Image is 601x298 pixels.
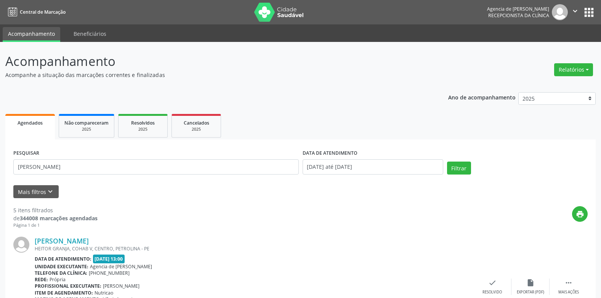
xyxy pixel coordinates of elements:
[13,206,98,214] div: 5 itens filtrados
[526,279,535,287] i: insert_drive_file
[488,279,497,287] i: check
[35,256,91,262] b: Data de atendimento:
[131,120,155,126] span: Resolvidos
[13,159,299,175] input: Nome, código do beneficiário ou CPF
[13,214,98,222] div: de
[35,237,89,245] a: [PERSON_NAME]
[35,245,473,252] div: HEITOR GRANJA, COHAB V, CENTRO, PETROLINA - PE
[93,255,125,263] span: [DATE] 13:00
[20,215,98,222] strong: 344008 marcações agendadas
[571,7,579,15] i: 
[177,127,215,132] div: 2025
[13,185,59,199] button: Mais filtroskeyboard_arrow_down
[50,276,66,283] span: Própria
[103,283,139,289] span: [PERSON_NAME]
[448,92,516,102] p: Ano de acompanhamento
[303,159,443,175] input: Selecione um intervalo
[572,206,588,222] button: print
[13,222,98,229] div: Página 1 de 1
[3,27,60,42] a: Acompanhamento
[5,71,418,79] p: Acompanhe a situação das marcações correntes e finalizadas
[35,283,101,289] b: Profissional executante:
[18,120,43,126] span: Agendados
[576,210,584,218] i: print
[488,12,549,19] span: Recepcionista da clínica
[64,120,109,126] span: Não compareceram
[13,147,39,159] label: PESQUISAR
[20,9,66,15] span: Central de Marcação
[46,187,54,196] i: keyboard_arrow_down
[447,162,471,175] button: Filtrar
[13,237,29,253] img: img
[68,27,112,40] a: Beneficiários
[5,6,66,18] a: Central de Marcação
[487,6,549,12] div: Agencia de [PERSON_NAME]
[95,290,113,296] span: Nutricao
[90,263,152,270] span: Agencia de [PERSON_NAME]
[184,120,209,126] span: Cancelados
[35,290,93,296] b: Item de agendamento:
[124,127,162,132] div: 2025
[554,63,593,76] button: Relatórios
[5,52,418,71] p: Acompanhamento
[552,4,568,20] img: img
[89,270,130,276] span: [PHONE_NUMBER]
[564,279,573,287] i: 
[482,290,502,295] div: Resolvido
[582,6,596,19] button: apps
[35,270,87,276] b: Telefone da clínica:
[517,290,544,295] div: Exportar (PDF)
[303,147,357,159] label: DATA DE ATENDIMENTO
[64,127,109,132] div: 2025
[35,276,48,283] b: Rede:
[558,290,579,295] div: Mais ações
[35,263,88,270] b: Unidade executante:
[568,4,582,20] button: 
